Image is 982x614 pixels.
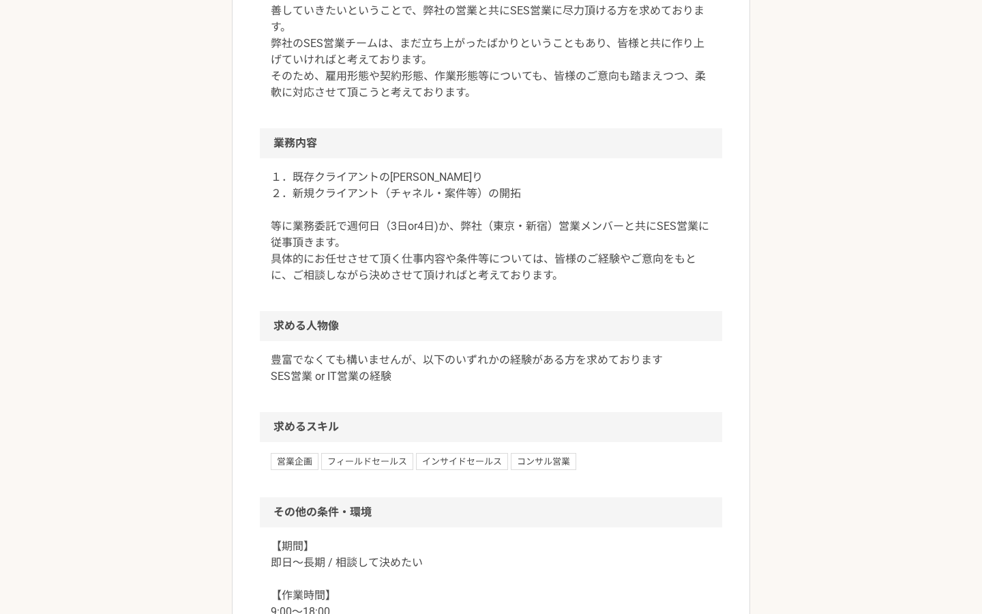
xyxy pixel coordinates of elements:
h2: 求める人物像 [260,311,722,341]
span: インサイドセールス [416,453,508,469]
span: 営業企画 [271,453,318,469]
span: フィールドセールス [321,453,413,469]
h2: 業務内容 [260,128,722,158]
h2: その他の条件・環境 [260,497,722,527]
p: 豊富でなくても構いませんが、以下のいずれかの経験がある方を求めております SES営業 or IT営業の経験 [271,352,711,385]
p: １．既存クライアントの[PERSON_NAME]り ２．新規クライアント（チャネル・案件等）の開拓 等に業務委託で週何日（3日or4日)か、弊社（東京・新宿）営業メンバーと共にSES営業に従事頂... [271,169,711,284]
h2: 求めるスキル [260,412,722,442]
span: コンサル営業 [511,453,576,469]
